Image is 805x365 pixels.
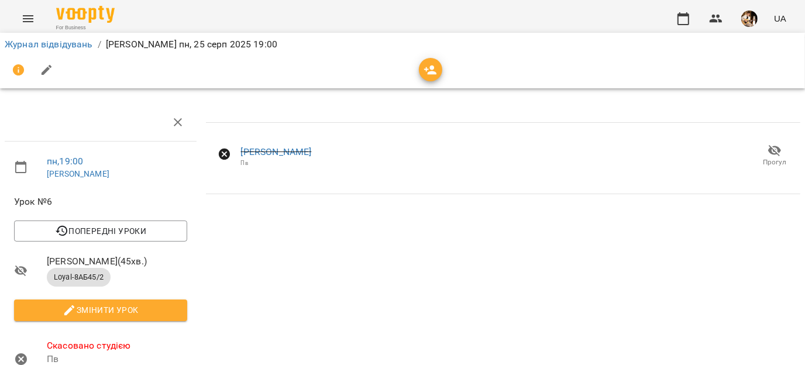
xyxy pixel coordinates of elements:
[106,37,277,51] p: [PERSON_NAME] пн, 25 серп 2025 19:00
[5,39,93,50] a: Журнал відвідувань
[56,24,115,32] span: For Business
[14,299,187,321] button: Змінити урок
[741,11,758,27] img: 0162ea527a5616b79ea1cf03ccdd73a5.jpg
[98,37,101,51] li: /
[241,159,312,167] div: Пв
[241,146,312,157] a: [PERSON_NAME]
[14,5,42,33] button: Menu
[751,139,798,172] button: Прогул
[47,272,111,283] span: Loyal-8АБ45/2
[56,6,115,23] img: Voopty Logo
[23,303,178,317] span: Змінити урок
[47,339,187,353] span: Скасовано студією
[14,195,187,209] span: Урок №6
[47,156,83,167] a: пн , 19:00
[47,254,187,268] span: [PERSON_NAME] ( 45 хв. )
[23,224,178,238] span: Попередні уроки
[763,157,786,167] span: Прогул
[769,8,791,29] button: UA
[774,12,786,25] span: UA
[5,37,800,51] nav: breadcrumb
[14,221,187,242] button: Попередні уроки
[47,169,109,178] a: [PERSON_NAME]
